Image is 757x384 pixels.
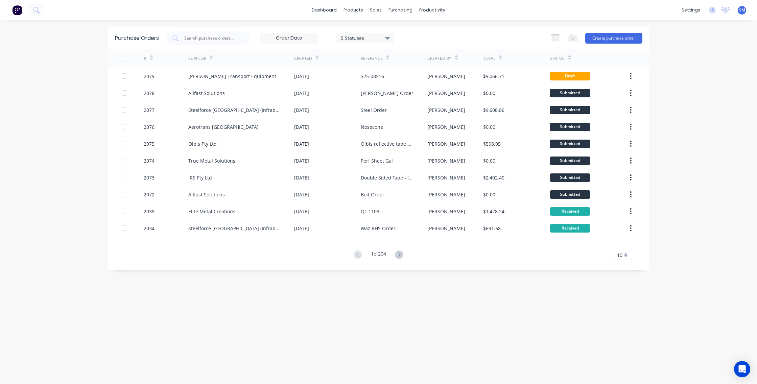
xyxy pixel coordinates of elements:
[361,157,393,164] div: Perf Sheet Gal
[550,207,590,216] div: Received
[294,73,309,80] div: [DATE]
[483,73,504,80] div: $9,066.71
[427,55,451,62] div: Created By
[294,225,309,232] div: [DATE]
[427,191,465,198] div: [PERSON_NAME]
[188,123,259,130] div: Aerotrans [GEOGRAPHIC_DATA]
[361,106,387,114] div: Steel Order
[550,140,590,148] div: Submitted
[483,191,495,198] div: $0.00
[550,190,590,199] div: Submitted
[12,5,22,15] img: Factory
[294,55,312,62] div: Created
[361,55,383,62] div: Reference
[483,140,501,147] div: $598.95
[550,224,590,233] div: Received
[585,33,642,44] button: Create purchase order
[294,191,309,198] div: [DATE]
[341,34,389,41] div: 5 Statuses
[144,55,146,62] div: #
[427,90,465,97] div: [PERSON_NAME]
[144,208,155,215] div: 2038
[483,106,504,114] div: $9,608.86
[294,208,309,215] div: [DATE]
[188,73,276,80] div: [PERSON_NAME] Transport Equipment
[144,174,155,181] div: 2073
[294,157,309,164] div: [DATE]
[294,140,309,147] div: [DATE]
[483,225,501,232] div: $691.68
[188,157,235,164] div: True Metal Solutions
[427,208,465,215] div: [PERSON_NAME]
[188,90,225,97] div: Allfast Solutions
[361,174,414,181] div: Double Sided Tape - IRS
[483,208,504,215] div: $1,428.24
[294,174,309,181] div: [DATE]
[427,73,465,80] div: [PERSON_NAME]
[188,55,206,62] div: Supplier
[483,55,495,62] div: Total
[550,157,590,165] div: Submitted
[294,90,309,97] div: [DATE]
[188,225,281,232] div: Steelforce [GEOGRAPHIC_DATA] (Infrabuild)
[144,157,155,164] div: 2074
[144,73,155,80] div: 2079
[385,5,416,15] div: purchasing
[144,225,155,232] div: 2034
[294,123,309,130] div: [DATE]
[734,361,750,377] div: Open Intercom Messenger
[188,208,235,215] div: Elite Metal Creations
[188,140,217,147] div: Olbis Pty Ltd
[550,106,590,114] div: Submitted
[550,89,590,97] div: Submitted
[188,174,212,181] div: IRS Pty Ltd
[361,208,379,215] div: QL-1103
[427,140,465,147] div: [PERSON_NAME]
[184,35,240,42] input: Search purchase orders...
[261,33,317,43] input: Order Date
[361,191,384,198] div: Bolt Order
[678,5,704,15] div: settings
[483,90,495,97] div: $0.00
[550,123,590,131] div: Submitted
[371,250,386,260] div: 1 of 204
[427,106,465,114] div: [PERSON_NAME]
[416,5,449,15] div: productivity
[188,106,281,114] div: Steelforce [GEOGRAPHIC_DATA] (Infrabuild)
[550,55,565,62] div: Status
[308,5,340,15] a: dashboard
[617,251,622,259] span: 10
[427,174,465,181] div: [PERSON_NAME]
[361,73,384,80] div: S25-08516
[427,225,465,232] div: [PERSON_NAME]
[144,123,155,130] div: 2076
[144,191,155,198] div: 2072
[188,191,225,198] div: Allfast Solutions
[361,90,413,97] div: [PERSON_NAME] Order
[483,123,495,130] div: $0.00
[550,173,590,182] div: Submitted
[144,90,155,97] div: 2078
[739,7,745,13] span: SM
[483,157,495,164] div: $0.00
[550,72,590,80] div: Draft
[361,225,396,232] div: Waz RHS Order
[427,123,465,130] div: [PERSON_NAME]
[483,174,504,181] div: $2,402.40
[361,123,383,130] div: Nosecone
[361,140,414,147] div: Olbis reflective tape order
[340,5,366,15] div: products
[427,157,465,164] div: [PERSON_NAME]
[115,34,159,42] div: Purchase Orders
[294,106,309,114] div: [DATE]
[144,106,155,114] div: 2077
[366,5,385,15] div: sales
[144,140,155,147] div: 2075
